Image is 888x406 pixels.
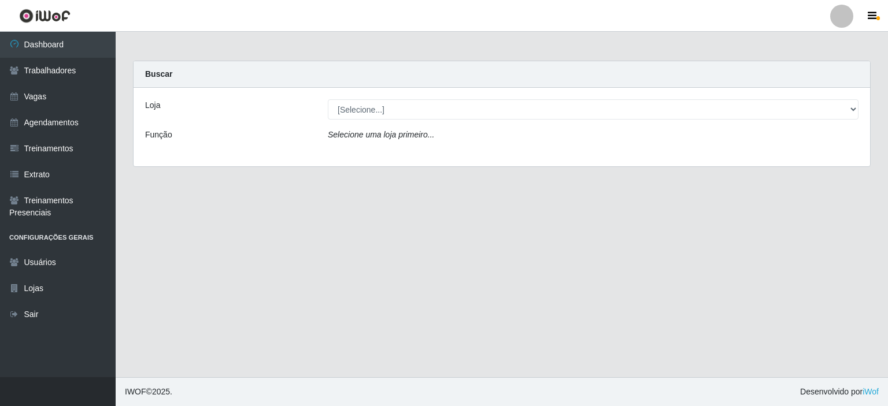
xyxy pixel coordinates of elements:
i: Selecione uma loja primeiro... [328,130,434,139]
span: © 2025 . [125,386,172,398]
label: Loja [145,99,160,111]
img: CoreUI Logo [19,9,71,23]
span: IWOF [125,387,146,396]
strong: Buscar [145,69,172,79]
label: Função [145,129,172,141]
a: iWof [863,387,879,396]
span: Desenvolvido por [800,386,879,398]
